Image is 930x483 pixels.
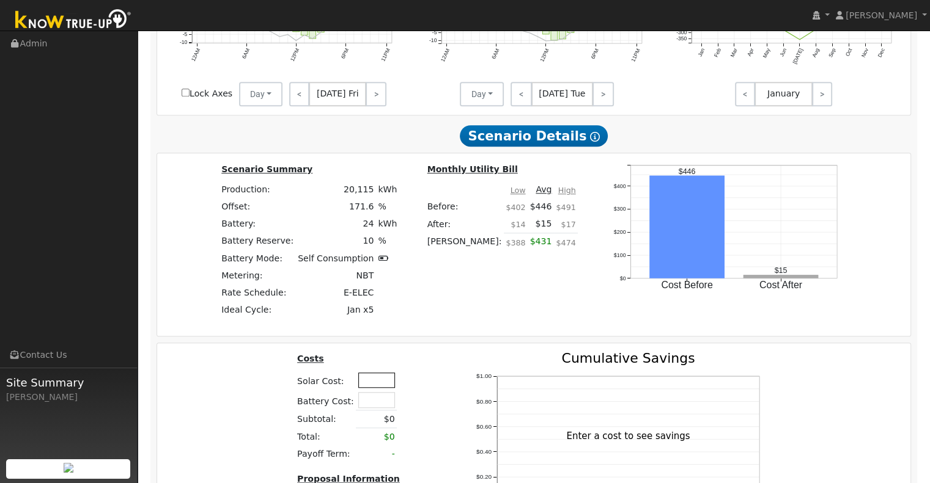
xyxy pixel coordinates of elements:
[64,463,73,473] img: retrieve
[440,48,451,63] text: 12AM
[504,233,528,257] td: $388
[528,32,530,34] circle: onclick=""
[392,449,395,459] span: -
[9,7,138,34] img: Know True-Up
[6,374,131,391] span: Site Summary
[221,164,312,174] u: Scenario Summary
[296,267,376,284] td: NBT
[182,89,190,96] input: Lock Axes
[366,82,386,106] a: >
[490,48,501,60] text: 6AM
[303,34,305,36] circle: onclick=""
[220,267,296,284] td: Metering:
[220,301,296,318] td: Ideal Cycle:
[630,48,641,63] text: 11PM
[356,410,397,428] td: $0
[592,82,614,106] a: >
[347,305,374,314] span: Jan x5
[376,216,399,233] td: kWh
[220,233,296,250] td: Battery Reserve:
[791,48,804,65] text: [DATE]
[662,279,714,289] text: Cost Before
[296,181,376,198] td: 20,115
[376,233,399,250] td: %
[553,39,555,41] circle: onclick=""
[295,390,356,410] td: Battery Cost:
[528,216,554,233] td: $15
[620,275,626,281] text: $0
[755,82,813,106] span: January
[520,29,522,31] circle: onclick=""
[317,26,324,32] rect: onclick=""
[289,48,301,63] text: 12PM
[278,36,280,38] circle: onclick=""
[287,34,289,35] circle: onclick=""
[295,410,356,428] td: Subtotal:
[295,445,356,462] td: Payoff Term:
[846,10,917,20] span: [PERSON_NAME]
[536,35,538,37] circle: onclick=""
[511,82,532,106] a: <
[460,82,504,106] button: Day
[561,38,563,40] circle: onclick=""
[554,198,578,216] td: $491
[301,26,308,35] rect: onclick=""
[429,37,437,43] text: -10
[528,198,554,216] td: $446
[614,206,626,212] text: $300
[562,350,695,366] text: Cumulative Savings
[309,26,316,38] rect: onclick=""
[542,25,549,34] rect: onclick=""
[220,198,296,216] td: Offset:
[432,29,437,35] text: -5
[240,48,251,60] text: 6AM
[220,181,296,198] td: Production:
[289,82,309,106] a: <
[590,132,600,142] i: Show Help
[531,82,593,106] span: [DATE] Tue
[567,430,691,441] text: Enter a cost to see savings
[320,32,322,34] circle: onclick=""
[309,82,366,106] span: [DATE] Fri
[380,48,391,63] text: 11PM
[311,38,313,40] circle: onclick=""
[460,125,608,147] span: Scenario Details
[476,473,492,480] text: $0.20
[296,250,376,267] td: Self Consumption
[551,25,558,40] rect: onclick=""
[476,448,492,455] text: $0.40
[504,216,528,233] td: $14
[427,164,518,174] u: Monthly Utility Bill
[6,391,131,404] div: [PERSON_NAME]
[425,216,504,233] td: After:
[220,216,296,233] td: Battery:
[476,398,492,404] text: $0.80
[296,216,376,233] td: 24
[220,284,296,301] td: Rate Schedule:
[676,29,687,35] text: -300
[570,32,572,34] circle: onclick=""
[182,31,187,37] text: -5
[297,354,324,363] u: Costs
[614,228,626,234] text: $200
[376,181,399,198] td: kWh
[811,48,821,59] text: Aug
[511,186,526,195] u: Low
[676,35,687,42] text: -350
[860,47,870,59] text: Nov
[761,47,771,59] text: May
[554,216,578,233] td: $17
[554,233,578,257] td: $474
[746,48,755,57] text: Apr
[190,48,201,63] text: 12AM
[559,25,566,39] rect: onclick=""
[650,175,725,278] rect: onclick=""
[476,372,492,379] text: $1.00
[504,198,528,216] td: $402
[778,48,788,58] text: Jun
[179,39,187,45] text: -10
[528,233,554,257] td: $431
[614,252,626,258] text: $100
[696,48,706,58] text: Jan
[812,82,832,106] a: >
